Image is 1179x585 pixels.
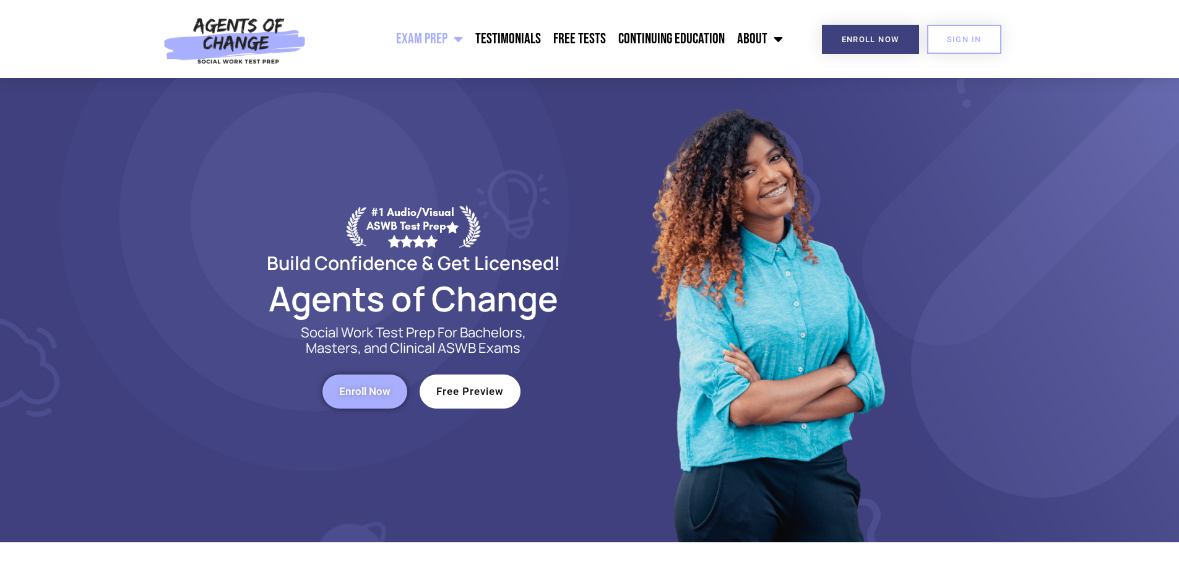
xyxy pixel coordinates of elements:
[420,375,520,409] a: Free Preview
[822,25,919,54] a: Enroll Now
[927,25,1001,54] a: SIGN IN
[469,24,547,54] a: Testimonials
[287,325,540,356] p: Social Work Test Prep For Bachelors, Masters, and Clinical ASWB Exams
[237,254,590,272] h2: Build Confidence & Get Licensed!
[436,386,504,397] span: Free Preview
[731,24,789,54] a: About
[339,386,391,397] span: Enroll Now
[237,284,590,313] h2: Agents of Change
[612,24,731,54] a: Continuing Education
[322,375,407,409] a: Enroll Now
[366,206,459,247] div: #1 Audio/Visual ASWB Test Prep
[842,35,899,43] span: Enroll Now
[390,24,469,54] a: Exam Prep
[642,78,890,542] img: Website Image 1 (1)
[313,24,789,54] nav: Menu
[947,35,982,43] span: SIGN IN
[547,24,612,54] a: Free Tests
